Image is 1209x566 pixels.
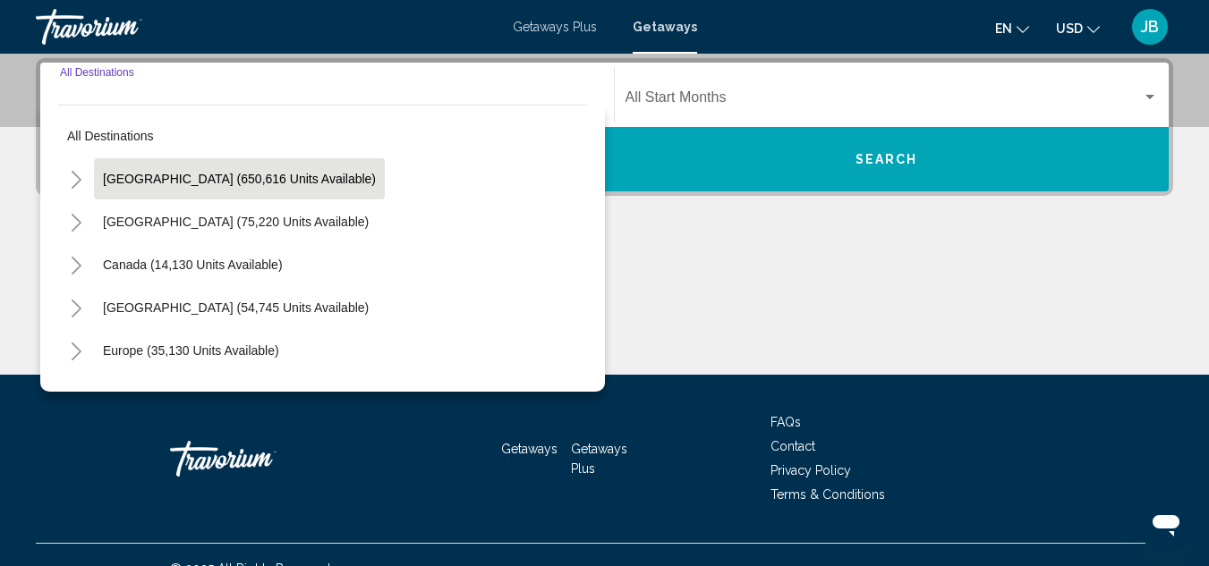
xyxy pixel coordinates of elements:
[94,158,385,199] button: [GEOGRAPHIC_DATA] (650,616 units available)
[995,21,1012,36] span: en
[513,20,597,34] a: Getaways Plus
[501,442,558,456] a: Getaways
[771,487,885,502] a: Terms & Conditions
[633,20,697,34] a: Getaways
[94,373,289,414] button: Australia (2,854 units available)
[58,161,94,197] button: Toggle United States (650,616 units available)
[1127,8,1173,46] button: User Menu
[771,415,801,429] a: FAQs
[1137,494,1195,552] iframe: Button to launch messaging window
[103,258,283,272] span: Canada (14,130 units available)
[94,330,288,371] button: Europe (35,130 units available)
[103,343,279,358] span: Europe (35,130 units available)
[103,172,376,186] span: [GEOGRAPHIC_DATA] (650,616 units available)
[771,463,851,477] a: Privacy Policy
[58,204,94,240] button: Toggle Mexico (75,220 units available)
[1056,21,1083,36] span: USD
[36,9,495,45] a: Travorium
[40,63,1169,191] div: Search widget
[58,290,94,325] button: Toggle Caribbean & Atlantic Islands (54,745 units available)
[571,442,627,476] a: Getaways Plus
[58,115,587,156] button: All destinations
[58,333,94,368] button: Toggle Europe (35,130 units available)
[995,15,1029,41] button: Change language
[58,247,94,283] button: Toggle Canada (14,130 units available)
[856,153,918,167] span: Search
[94,201,378,242] button: [GEOGRAPHIC_DATA] (75,220 units available)
[94,244,292,285] button: Canada (14,130 units available)
[67,129,154,143] span: All destinations
[1056,15,1100,41] button: Change currency
[94,287,378,328] button: [GEOGRAPHIC_DATA] (54,745 units available)
[771,439,815,453] a: Contact
[170,432,349,486] a: Travorium
[103,300,369,315] span: [GEOGRAPHIC_DATA] (54,745 units available)
[605,127,1170,191] button: Search
[103,215,369,229] span: [GEOGRAPHIC_DATA] (75,220 units available)
[58,376,94,411] button: Toggle Australia (2,854 units available)
[1141,18,1159,36] span: JB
